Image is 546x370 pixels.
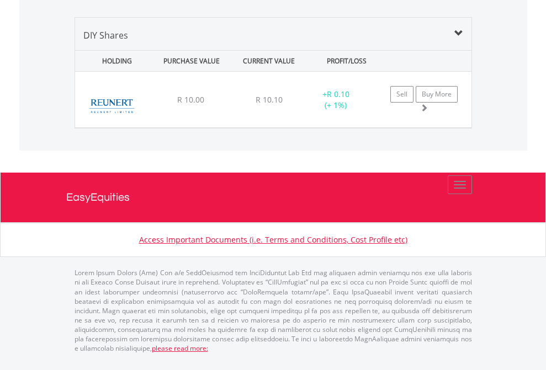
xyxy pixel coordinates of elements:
[154,51,229,71] div: PURCHASE VALUE
[390,86,414,103] a: Sell
[81,85,143,125] img: EQU.ZA.RLO.png
[152,344,208,353] a: please read more:
[327,89,349,99] span: R 0.10
[231,51,306,71] div: CURRENT VALUE
[66,173,480,222] a: EasyEquities
[139,234,407,245] a: Access Important Documents (i.e. Terms and Conditions, Cost Profile etc)
[75,268,472,353] p: Lorem Ipsum Dolors (Ame) Con a/e SeddOeiusmod tem InciDiduntut Lab Etd mag aliquaen admin veniamq...
[309,51,384,71] div: PROFIT/LOSS
[177,94,204,105] span: R 10.00
[76,51,151,71] div: HOLDING
[416,86,458,103] a: Buy More
[301,89,370,111] div: + (+ 1%)
[83,29,128,41] span: DIY Shares
[256,94,283,105] span: R 10.10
